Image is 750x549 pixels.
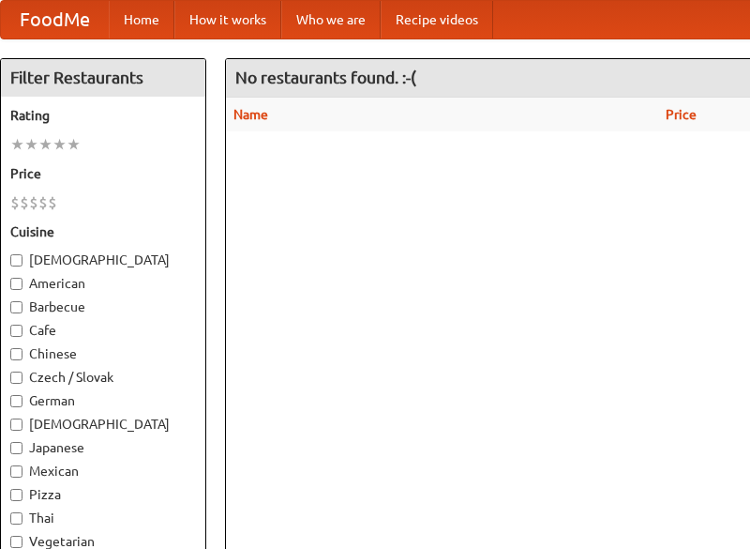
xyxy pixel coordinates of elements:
h5: Price [10,164,196,183]
h5: Cuisine [10,222,196,241]
li: $ [29,192,38,213]
input: German [10,395,22,407]
a: Who we are [281,1,381,38]
label: Pizza [10,485,196,504]
a: Recipe videos [381,1,493,38]
label: Chinese [10,344,196,363]
ng-pluralize: No restaurants found. :-( [235,69,416,86]
label: Barbecue [10,297,196,316]
label: [DEMOGRAPHIC_DATA] [10,251,196,269]
input: Vegetarian [10,536,22,548]
label: Thai [10,509,196,527]
input: Czech / Slovak [10,372,22,384]
a: How it works [174,1,281,38]
a: Price [666,107,697,122]
li: ★ [24,134,38,155]
label: Japanese [10,438,196,457]
h4: Filter Restaurants [1,59,205,97]
h5: Rating [10,106,196,125]
li: $ [10,192,20,213]
li: ★ [10,134,24,155]
input: Thai [10,512,22,525]
input: Japanese [10,442,22,454]
a: Name [233,107,268,122]
li: $ [48,192,57,213]
li: ★ [67,134,81,155]
label: [DEMOGRAPHIC_DATA] [10,415,196,434]
li: ★ [38,134,52,155]
li: ★ [52,134,67,155]
label: American [10,274,196,293]
label: Mexican [10,462,196,480]
input: American [10,278,22,290]
input: [DEMOGRAPHIC_DATA] [10,419,22,431]
input: Cafe [10,325,22,337]
a: FoodMe [1,1,109,38]
li: $ [38,192,48,213]
input: Chinese [10,348,22,360]
label: German [10,391,196,410]
input: Barbecue [10,301,22,313]
a: Home [109,1,174,38]
input: [DEMOGRAPHIC_DATA] [10,254,22,267]
label: Czech / Slovak [10,368,196,387]
input: Pizza [10,489,22,501]
input: Mexican [10,465,22,478]
li: $ [20,192,29,213]
label: Cafe [10,321,196,340]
